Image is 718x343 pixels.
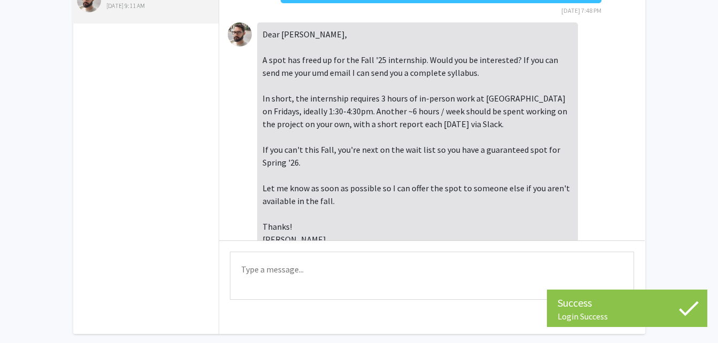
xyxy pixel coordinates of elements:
[77,1,217,11] div: [DATE] 9:11 AM
[8,295,45,335] iframe: Chat
[228,22,252,46] img: Raff Viglianti
[558,311,697,322] div: Login Success
[558,295,697,311] div: Success
[561,6,601,14] span: [DATE] 7:48 PM
[230,252,634,300] textarea: Message
[257,22,578,251] div: Dear [PERSON_NAME], A spot has freed up for the Fall '25 internship. Would you be interested? If ...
